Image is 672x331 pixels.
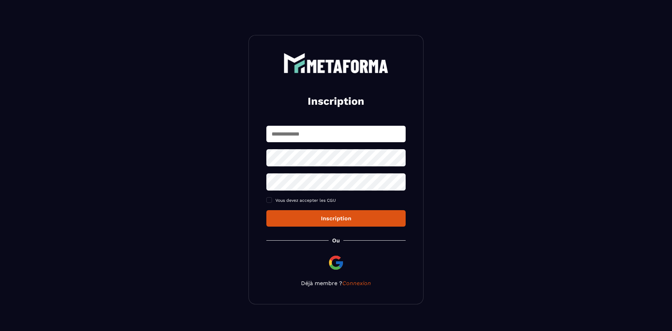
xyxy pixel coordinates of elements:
p: Déjà membre ? [266,280,406,287]
a: logo [266,53,406,73]
h2: Inscription [275,94,397,108]
a: Connexion [342,280,371,287]
span: Vous devez accepter les CGU [275,198,336,203]
img: logo [283,53,388,73]
button: Inscription [266,210,406,227]
p: Ou [332,237,340,244]
img: google [328,254,344,271]
div: Inscription [272,215,400,222]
